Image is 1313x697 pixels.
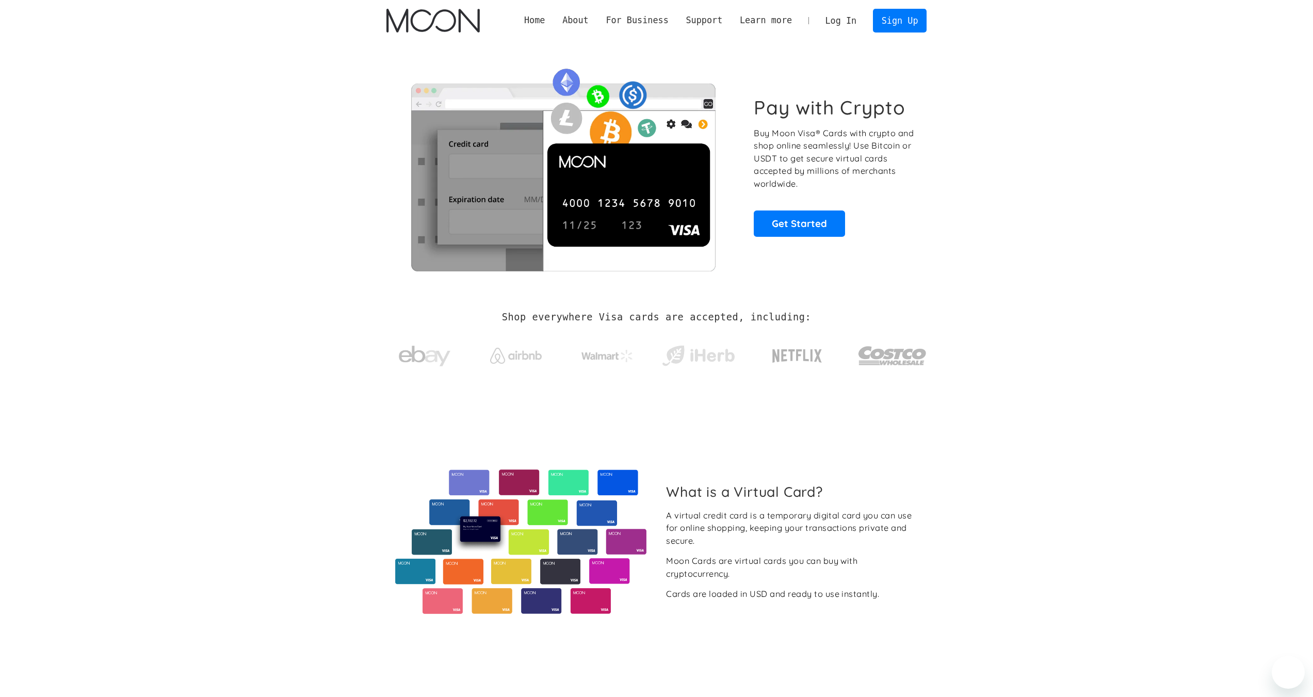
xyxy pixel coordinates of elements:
div: For Business [597,14,677,27]
a: iHerb [660,332,737,375]
div: Support [686,14,722,27]
img: Walmart [581,350,633,362]
h1: Pay with Crypto [754,96,905,119]
div: A virtual credit card is a temporary digital card you can use for online shopping, keeping your t... [666,509,918,547]
a: Airbnb [477,337,554,369]
iframe: Bouton de lancement de la fenêtre de messagerie [1272,656,1305,689]
a: Sign Up [873,9,927,32]
div: Learn more [731,14,801,27]
div: About [562,14,589,27]
img: Moon Cards let you spend your crypto anywhere Visa is accepted. [386,61,740,271]
img: Airbnb [490,348,542,364]
div: For Business [606,14,668,27]
a: Home [515,14,554,27]
div: Cards are loaded in USD and ready to use instantly. [666,588,879,601]
img: Costco [858,336,927,375]
img: Netflix [771,343,823,369]
a: Costco [858,326,927,380]
div: About [554,14,597,27]
img: ebay [399,340,450,372]
h2: What is a Virtual Card? [666,483,918,500]
div: Support [677,14,731,27]
a: Log In [817,9,865,32]
a: home [386,9,480,33]
div: Moon Cards are virtual cards you can buy with cryptocurrency. [666,555,918,580]
h2: Shop everywhere Visa cards are accepted, including: [502,312,811,323]
img: Moon Logo [386,9,480,33]
img: iHerb [660,343,737,369]
p: Buy Moon Visa® Cards with crypto and shop online seamlessly! Use Bitcoin or USDT to get secure vi... [754,127,915,190]
a: ebay [386,330,463,378]
a: Get Started [754,210,845,236]
img: Virtual cards from Moon [394,469,648,614]
a: Netflix [751,333,844,374]
a: Walmart [569,339,645,367]
div: Learn more [740,14,792,27]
